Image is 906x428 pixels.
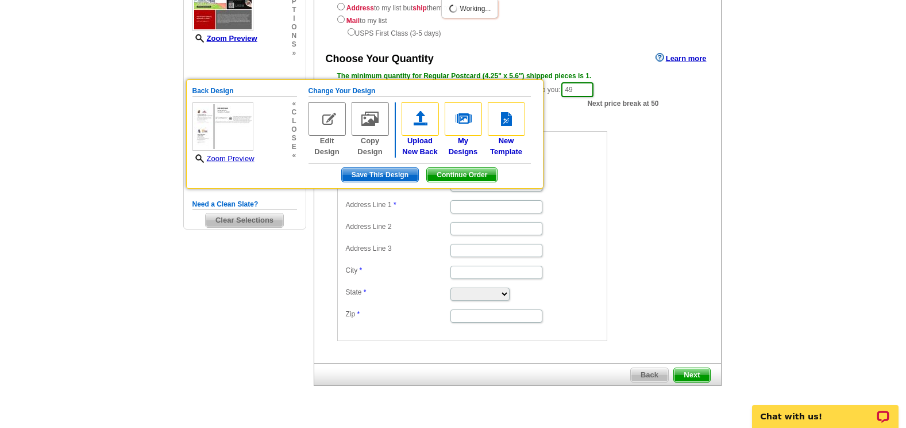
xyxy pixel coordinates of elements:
img: new-template.gif [488,102,525,136]
span: s [291,134,296,143]
label: Address Line 1 [346,200,449,210]
span: Back [631,368,668,382]
a: UploadNew Back [402,102,439,157]
a: Copy Design [352,102,389,157]
iframe: LiveChat chat widget [745,392,906,428]
span: Next [674,368,710,382]
span: e [291,143,296,151]
a: Back [630,368,669,383]
span: n [291,32,296,40]
span: Continue Order [427,168,497,182]
span: Next price break at 50 [587,98,658,109]
div: The minimum quantity for Regular Postcard (4.25" x 5.6") shipped pieces is 1. [337,71,698,81]
div: Please enter the number of pieces you would like to have shipped to you: [337,71,698,98]
span: « [291,100,296,108]
label: City [346,266,449,276]
h5: Need a Clean Slate? [192,199,297,210]
a: NewTemplate [488,102,525,157]
label: State [346,288,449,297]
a: Zoom Preview [192,154,255,163]
span: o [291,23,296,32]
strong: Mail [346,17,360,25]
span: t [291,6,296,14]
label: Zip [346,309,449,319]
img: upload-front.gif [402,102,439,136]
strong: ship [412,4,427,12]
span: Clear Selections [206,213,283,227]
span: s [291,40,296,49]
h5: Change Your Design [309,86,531,97]
label: Address Line 2 [346,222,449,232]
button: Continue Order [426,167,498,182]
img: my-designs.gif [445,102,482,136]
span: i [291,14,296,23]
h5: Back Design [192,86,297,97]
a: MyDesigns [445,102,482,157]
img: edit-design-no.gif [309,102,346,136]
span: l [291,117,296,125]
a: Edit Design [309,102,346,157]
span: c [291,108,296,117]
span: « [291,151,296,160]
span: o [291,125,296,134]
a: Zoom Preview [192,34,257,43]
img: small-thumb.jpg [192,102,253,151]
div: USPS First Class (3-5 days) [337,26,698,39]
span: Save This Design [342,168,418,182]
label: Address Line 3 [346,244,449,254]
img: loading... [449,4,458,13]
a: Learn more [656,53,707,62]
button: Save This Design [341,167,419,182]
div: Choose Your Quantity [326,52,434,67]
img: copy-design-no.gif [352,102,389,136]
span: » [291,49,296,58]
strong: Address [346,4,374,12]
